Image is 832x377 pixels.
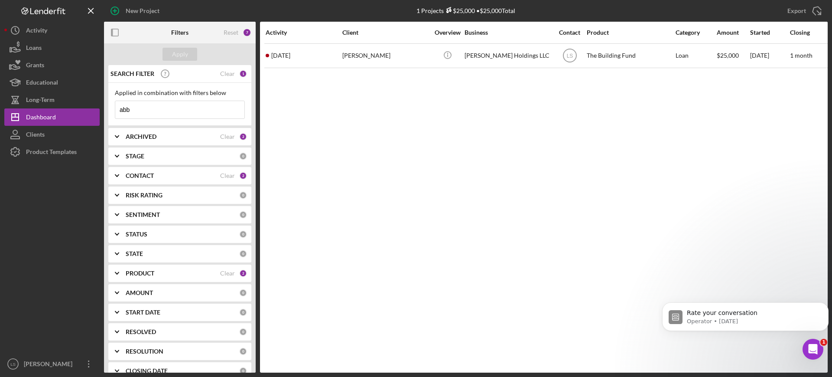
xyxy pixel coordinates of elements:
[10,362,16,367] text: LS
[790,52,812,59] time: 1 month
[587,44,673,67] div: The Building Fund
[239,191,247,199] div: 0
[171,29,188,36] b: Filters
[26,108,56,128] div: Dashboard
[239,133,247,141] div: 2
[465,44,551,67] div: [PERSON_NAME] Holdings LLC
[126,133,156,140] b: ARCHIVED
[115,89,245,96] div: Applied in combination with filters below
[820,339,827,346] span: 1
[4,108,100,126] button: Dashboard
[553,29,586,36] div: Contact
[172,48,188,61] div: Apply
[126,270,154,277] b: PRODUCT
[239,328,247,336] div: 0
[239,172,247,180] div: 2
[239,230,247,238] div: 0
[239,308,247,316] div: 0
[26,74,58,93] div: Educational
[110,70,154,77] b: SEARCH FILTER
[4,22,100,39] button: Activity
[4,56,100,74] button: Grants
[787,2,806,20] div: Export
[26,56,44,76] div: Grants
[803,339,823,360] iframe: Intercom live chat
[4,74,100,91] button: Educational
[126,211,160,218] b: SENTIMENT
[271,52,290,59] time: 2025-08-27 22:37
[239,211,247,219] div: 0
[239,70,247,78] div: 1
[220,172,235,179] div: Clear
[126,328,156,335] b: RESOLVED
[220,270,235,277] div: Clear
[239,347,247,355] div: 0
[162,48,197,61] button: Apply
[239,269,247,277] div: 2
[717,29,749,36] div: Amount
[587,29,673,36] div: Product
[126,309,160,316] b: START DATE
[126,172,154,179] b: CONTACT
[4,143,100,161] button: Product Templates
[717,52,739,59] span: $25,000
[659,284,832,354] iframe: Intercom notifications message
[26,39,42,59] div: Loans
[224,29,238,36] div: Reset
[22,355,78,375] div: [PERSON_NAME]
[266,29,341,36] div: Activity
[126,348,163,355] b: RESOLUTION
[126,2,159,20] div: New Project
[239,250,247,258] div: 0
[26,91,55,111] div: Long-Term
[239,367,247,375] div: 0
[239,289,247,297] div: 0
[26,143,77,163] div: Product Templates
[126,250,143,257] b: STATE
[431,29,464,36] div: Overview
[126,153,144,160] b: STAGE
[220,70,235,77] div: Clear
[26,22,47,41] div: Activity
[444,7,475,14] div: $25,000
[126,192,162,199] b: RISK RATING
[4,39,100,56] button: Loans
[126,367,168,374] b: CLOSING DATE
[126,289,153,296] b: AMOUNT
[126,231,147,238] b: STATUS
[779,2,828,20] button: Export
[750,29,789,36] div: Started
[750,44,789,67] div: [DATE]
[4,91,100,108] button: Long-Term
[26,126,45,145] div: Clients
[465,29,551,36] div: Business
[676,29,716,36] div: Category
[4,126,100,143] button: Clients
[220,133,235,140] div: Clear
[243,28,251,37] div: 7
[104,2,168,20] button: New Project
[4,355,100,373] button: LS[PERSON_NAME]
[566,53,573,59] text: LS
[342,29,429,36] div: Client
[342,44,429,67] div: [PERSON_NAME]
[676,44,716,67] div: Loan
[416,7,515,14] div: 1 Projects • $25,000 Total
[239,152,247,160] div: 0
